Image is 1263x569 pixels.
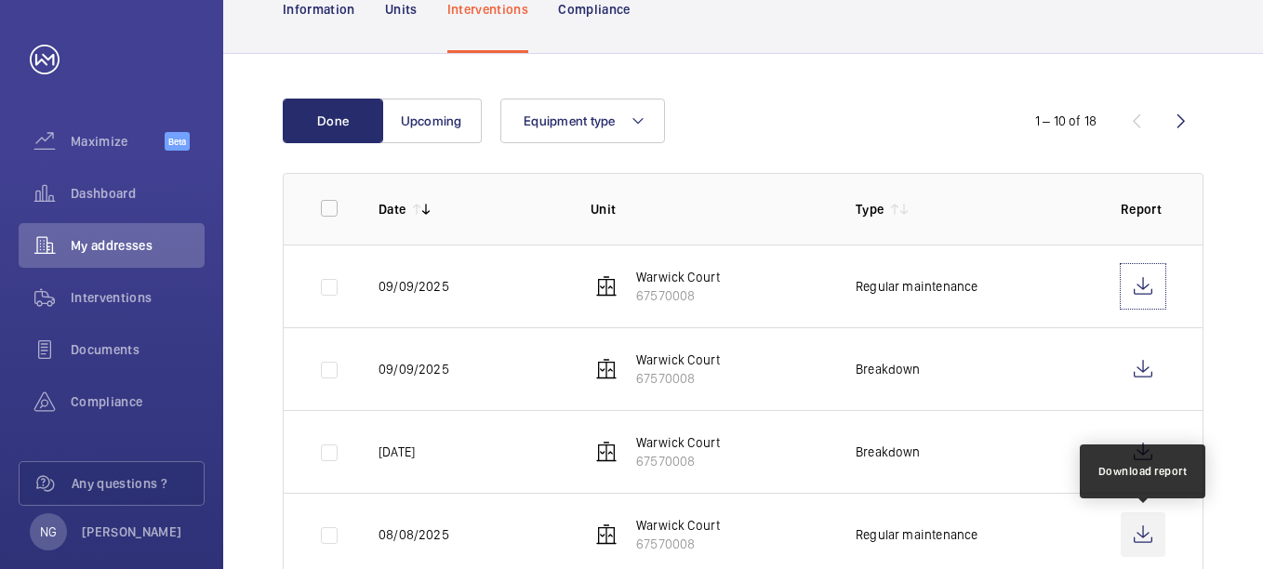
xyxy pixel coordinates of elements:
p: 67570008 [636,452,720,470]
p: [PERSON_NAME] [82,523,182,541]
img: elevator.svg [595,523,618,546]
p: Date [379,200,405,218]
span: Beta [165,132,190,151]
span: Interventions [71,288,205,307]
p: Warwick Court [636,516,720,535]
p: Warwick Court [636,351,720,369]
p: Regular maintenance [856,277,977,296]
p: Breakdown [856,360,921,378]
p: Breakdown [856,443,921,461]
img: elevator.svg [595,275,618,298]
p: Report [1121,200,1165,218]
p: 08/08/2025 [379,525,449,544]
span: Documents [71,340,205,359]
span: Equipment type [524,113,616,128]
span: Dashboard [71,184,205,203]
span: My addresses [71,236,205,255]
p: 09/09/2025 [379,360,449,378]
div: Download report [1098,463,1188,480]
p: 67570008 [636,286,720,305]
p: Warwick Court [636,433,720,452]
button: Equipment type [500,99,665,143]
img: elevator.svg [595,441,618,463]
p: Warwick Court [636,268,720,286]
p: Regular maintenance [856,525,977,544]
button: Upcoming [381,99,482,143]
p: 09/09/2025 [379,277,449,296]
p: NG [40,523,57,541]
p: 67570008 [636,369,720,388]
p: 67570008 [636,535,720,553]
p: Type [856,200,884,218]
p: Unit [591,200,826,218]
div: 1 – 10 of 18 [1035,112,1097,130]
span: Maximize [71,132,165,151]
span: Any questions ? [72,474,204,493]
button: Done [283,99,383,143]
img: elevator.svg [595,358,618,380]
span: Compliance [71,392,205,411]
p: [DATE] [379,443,415,461]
